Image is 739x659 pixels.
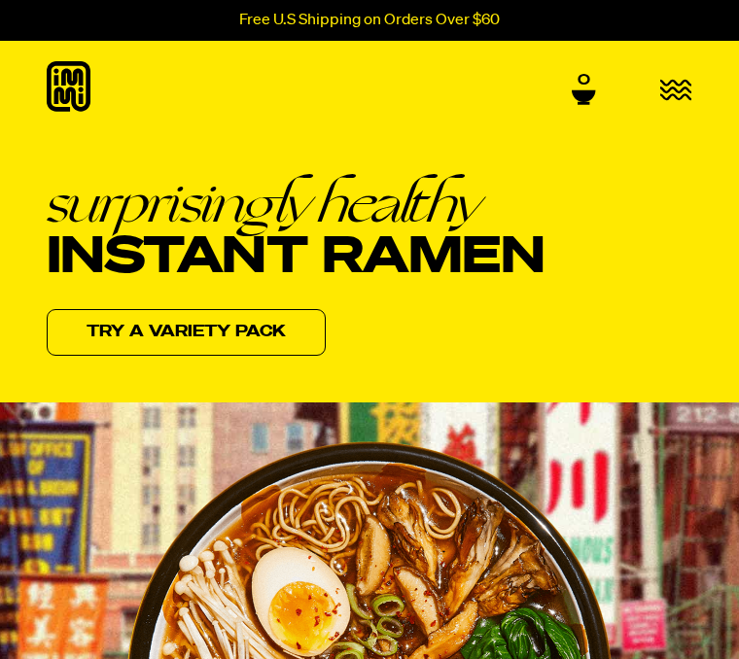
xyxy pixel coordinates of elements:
a: Try a variety pack [47,309,326,356]
h1: Instant Ramen [47,175,545,286]
span: 0 [578,72,590,89]
em: surprisingly healthy [47,175,545,230]
p: Free U.S Shipping on Orders Over $60 [239,12,500,29]
a: 0 [572,72,596,105]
